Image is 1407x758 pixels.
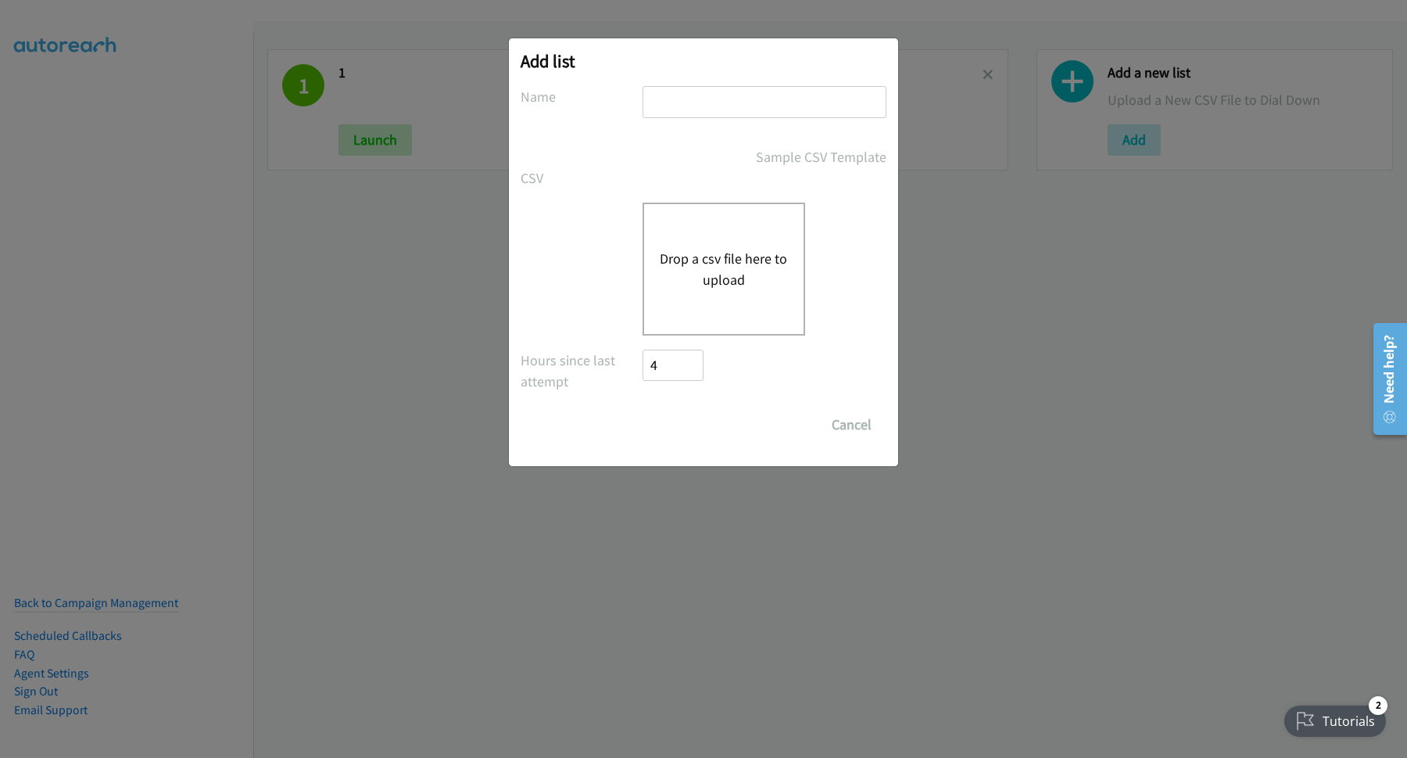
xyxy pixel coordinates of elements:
iframe: Checklist [1275,690,1395,746]
button: Cancel [817,409,886,440]
iframe: Resource Center [1363,317,1407,441]
h2: Add list [521,50,886,72]
a: Sample CSV Template [756,146,886,167]
label: CSV [521,167,643,189]
button: Drop a csv file here to upload [660,248,788,290]
label: Hours since last attempt [521,350,643,392]
label: Name [521,86,643,107]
